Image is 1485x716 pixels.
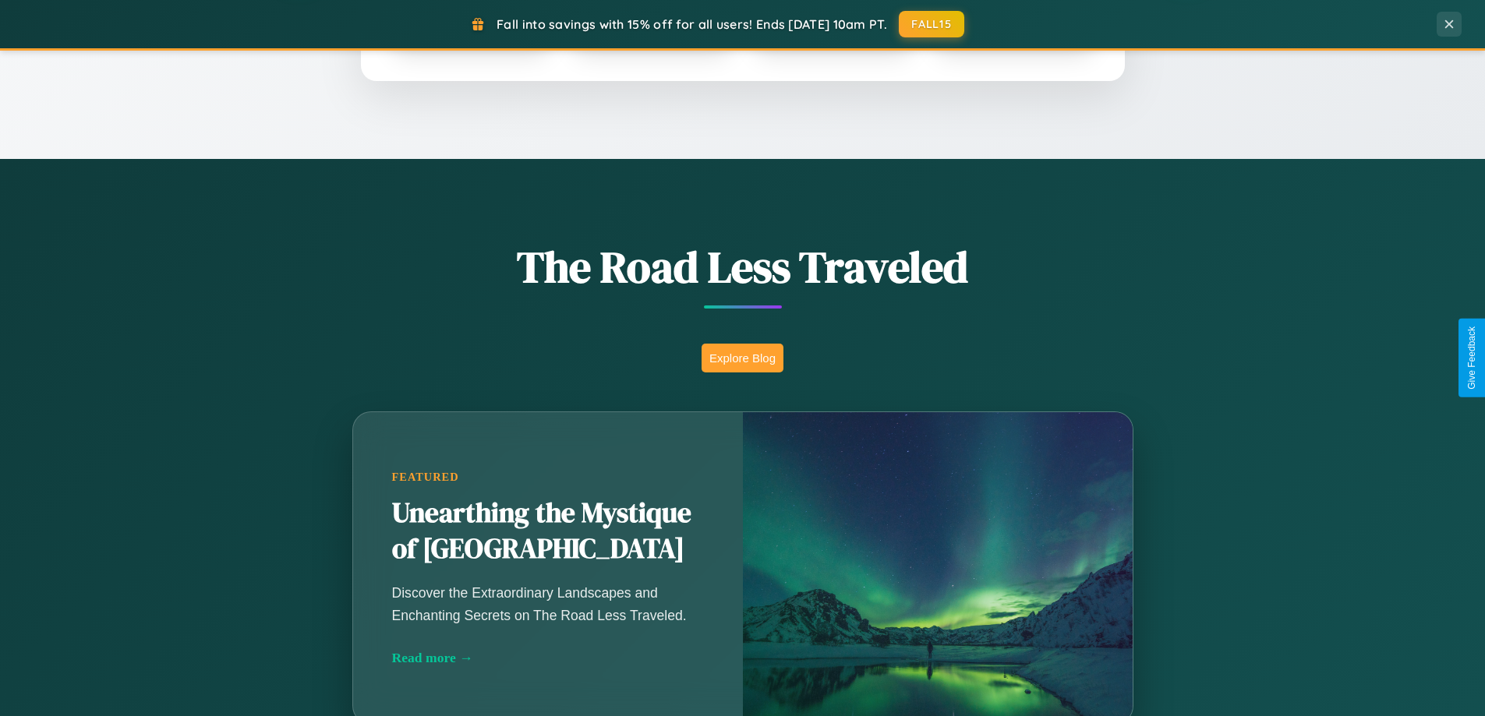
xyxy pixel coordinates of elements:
button: Explore Blog [702,344,783,372]
p: Discover the Extraordinary Landscapes and Enchanting Secrets on The Road Less Traveled. [392,582,704,626]
div: Featured [392,471,704,484]
div: Give Feedback [1466,326,1477,390]
span: Fall into savings with 15% off for all users! Ends [DATE] 10am PT. [497,16,887,32]
h1: The Road Less Traveled [275,237,1211,297]
button: FALL15 [899,11,964,37]
div: Read more → [392,650,704,666]
h2: Unearthing the Mystique of [GEOGRAPHIC_DATA] [392,496,704,567]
